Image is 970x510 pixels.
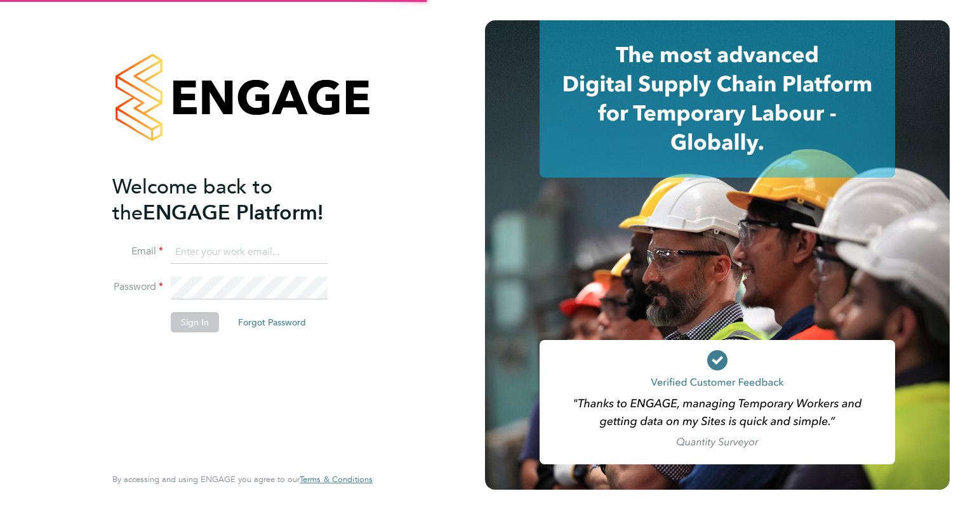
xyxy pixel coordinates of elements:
[112,474,373,485] span: By accessing and using ENGAGE you agree to our
[112,280,163,294] label: Password
[112,174,360,226] h2: ENGAGE Platform!
[112,174,272,225] span: Welcome back to the
[228,312,316,332] button: Forgot Password
[112,245,163,258] label: Email
[300,474,373,485] span: Terms & Conditions
[171,312,219,332] button: Sign In
[171,241,328,264] input: Enter your work email...
[300,474,373,485] a: Terms & Conditions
